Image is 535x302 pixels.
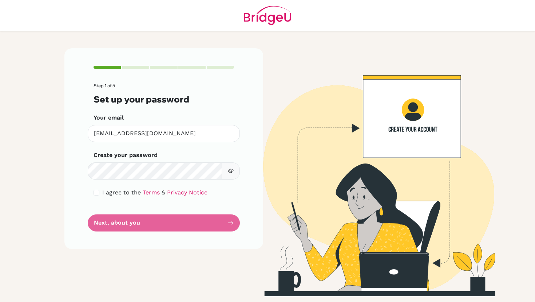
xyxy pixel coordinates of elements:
label: Your email [94,113,124,122]
input: Insert your email* [88,125,240,142]
span: & [162,189,165,196]
a: Terms [143,189,160,196]
span: Step 1 of 5 [94,83,115,88]
label: Create your password [94,151,158,160]
span: I agree to the [102,189,141,196]
a: Privacy Notice [167,189,207,196]
h3: Set up your password [94,94,234,105]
